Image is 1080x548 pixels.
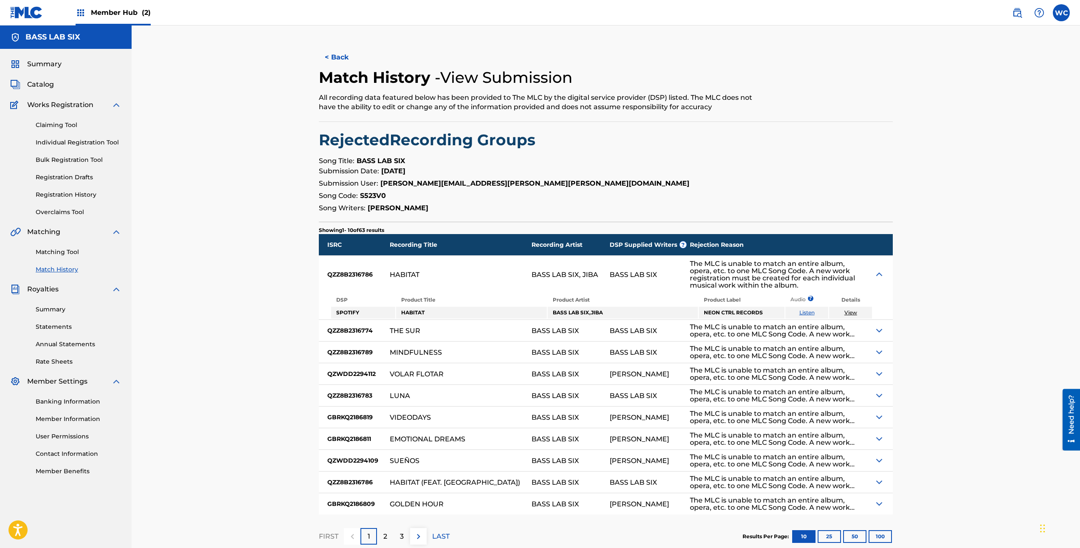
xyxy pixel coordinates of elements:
[331,294,396,306] th: DSP
[690,410,860,424] div: The MLC is unable to match an entire album, opera, etc. to one MLC Song Code. A new work registra...
[36,265,121,274] a: Match History
[319,130,893,150] h2: Rejected Recording Groups
[799,309,815,316] a: Listen
[532,435,579,443] div: BASS LAB SIX
[610,392,657,399] div: BASS LAB SIX
[10,32,20,42] img: Accounts
[874,369,884,379] img: Expand Icon
[610,500,669,508] div: [PERSON_NAME]
[36,155,121,164] a: Bulk Registration Tool
[532,500,579,508] div: BASS LAB SIX
[36,340,121,349] a: Annual Statements
[27,100,93,110] span: Works Registration
[1031,4,1048,21] div: Help
[532,392,579,399] div: BASS LAB SIX
[690,367,860,381] div: The MLC is unable to match an entire album, opera, etc. to one MLC Song Code. A new work registra...
[390,457,419,464] div: SUEÑOS
[36,208,121,217] a: Overclaims Tool
[319,531,338,542] p: FIRST
[532,457,579,464] div: BASS LAB SIX
[396,307,546,319] td: HABITAT
[690,432,860,446] div: The MLC is unable to match an entire album, opera, etc. to one MLC Song Code. A new work registra...
[432,531,450,542] p: LAST
[10,59,20,69] img: Summary
[36,121,121,130] a: Claiming Tool
[10,59,62,69] a: SummarySummary
[380,179,689,187] strong: [PERSON_NAME][EMAIL_ADDRESS][PERSON_NAME][PERSON_NAME][DOMAIN_NAME]
[357,157,405,165] strong: BASS LAB SIX
[10,284,20,294] img: Royalties
[1012,8,1022,18] img: search
[874,499,884,509] img: Expand Icon
[111,100,121,110] img: expand
[610,414,669,421] div: [PERSON_NAME]
[36,322,121,331] a: Statements
[390,327,420,334] div: THE SUR
[874,325,884,336] img: Expand Icon
[10,227,21,237] img: Matching
[390,392,410,399] div: LUNA
[532,234,610,255] div: Recording Artist
[548,294,698,306] th: Product Artist
[390,500,444,508] div: GOLDEN HOUR
[27,59,62,69] span: Summary
[390,349,442,356] div: MINDFULNESS
[27,376,87,387] span: Member Settings
[874,269,884,280] img: Expand Icon
[111,227,121,237] img: expand
[690,323,860,338] div: The MLC is unable to match an entire album, opera, etc. to one MLC Song Code. A new work registra...
[413,531,424,542] img: right
[690,453,860,468] div: The MLC is unable to match an entire album, opera, etc. to one MLC Song Code. A new work registra...
[319,450,390,471] div: QZWDD2294109
[25,32,80,42] h5: BASS LAB SIX
[390,234,532,255] div: Recording Title
[319,363,390,384] div: QZWDD2294112
[874,455,884,466] img: Expand Icon
[27,79,54,90] span: Catalog
[91,8,151,17] span: Member Hub
[1053,4,1070,21] div: User Menu
[319,192,358,200] span: Song Code:
[699,294,785,306] th: Product Label
[36,248,121,257] a: Matching Tool
[680,241,686,248] span: ?
[610,479,657,486] div: BASS LAB SIX
[319,472,390,493] div: QZZ8B2316786
[36,397,121,406] a: Banking Information
[319,493,390,514] div: GBRKQ2186809
[1056,389,1080,451] iframe: Resource Center
[36,415,121,424] a: Member Information
[319,204,366,212] span: Song Writers:
[699,307,785,319] td: NEON CTRL RECORDS
[9,6,21,45] div: Need help?
[390,435,465,443] div: EMOTIONAL DREAMS
[36,138,121,147] a: Individual Registration Tool
[690,497,860,511] div: The MLC is unable to match an entire album, opera, etc. to one MLC Song Code. A new work registra...
[319,93,761,112] div: All recording data featured below has been provided to The MLC by the digital service provider (D...
[874,390,884,401] img: Expand Icon
[36,190,121,199] a: Registration History
[1038,507,1080,548] div: Chat Widget
[10,100,21,110] img: Works Registration
[319,428,390,449] div: GBRKQ2186811
[319,167,379,175] span: Submission Date:
[368,531,370,542] p: 1
[142,8,151,17] span: (2)
[10,79,20,90] img: Catalog
[36,173,121,182] a: Registration Drafts
[532,349,579,356] div: BASS LAB SIX
[319,179,378,187] span: Submission User:
[383,531,387,542] p: 2
[532,414,579,421] div: BASS LAB SIX
[548,307,698,319] td: BASS LAB SIX,JIBA
[1009,4,1026,21] a: Public Search
[36,449,121,458] a: Contact Information
[792,530,816,543] button: 10
[390,271,419,278] div: HABITAT
[36,467,121,476] a: Member Benefits
[843,530,866,543] button: 50
[532,327,579,334] div: BASS LAB SIX
[319,157,354,165] span: Song Title:
[610,435,669,443] div: [PERSON_NAME]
